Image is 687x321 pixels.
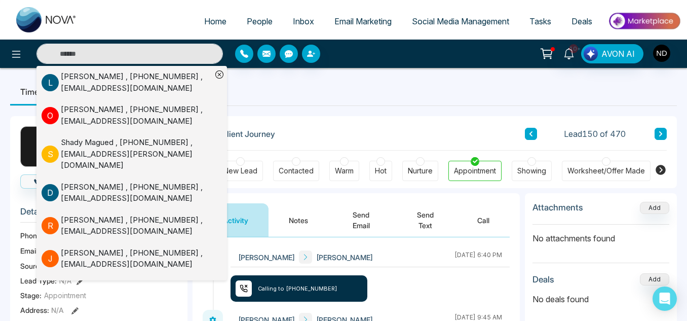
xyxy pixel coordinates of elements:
button: Send Text [394,203,457,237]
p: D [42,184,59,201]
h3: Details [20,206,177,222]
span: Calling to [PHONE_NUMBER] [258,284,337,293]
p: J [42,250,59,267]
span: Phone: [20,230,43,241]
div: Contacted [279,166,314,176]
p: No deals found [532,293,669,305]
p: O [42,107,59,124]
span: Social Media Management [412,16,509,26]
p: S [42,146,59,163]
span: N/A [51,306,64,314]
div: [PERSON_NAME] , [PHONE_NUMBER] , [EMAIL_ADDRESS][DOMAIN_NAME] [61,247,212,270]
div: [PERSON_NAME] , [PHONE_NUMBER] , [EMAIL_ADDRESS][DOMAIN_NAME] [61,215,212,237]
img: Lead Flow [584,47,598,61]
div: Showing [517,166,546,176]
div: Nurture [408,166,433,176]
div: Open Intercom Messenger [653,287,677,311]
div: [DATE] 6:40 PM [454,251,502,264]
span: Address: [20,305,64,315]
a: Tasks [519,12,561,31]
div: [PERSON_NAME] , [PHONE_NUMBER] , [EMAIL_ADDRESS][DOMAIN_NAME] [61,182,212,204]
button: Send Email [328,203,394,237]
span: Lead Type: [20,275,57,286]
img: User Avatar [653,45,670,62]
p: R [42,217,59,234]
span: Source: [20,261,46,271]
span: Deals [571,16,592,26]
a: Social Media Management [402,12,519,31]
span: Lead 150 of 470 [564,128,626,140]
a: Inbox [283,12,324,31]
div: Warm [335,166,354,176]
span: Email: [20,245,40,256]
button: Notes [269,203,328,237]
span: Inbox [293,16,314,26]
span: Appointment [44,290,86,301]
span: People [247,16,273,26]
a: People [237,12,283,31]
span: Stage: [20,290,42,301]
img: Market-place.gif [607,10,681,32]
a: 10+ [557,44,581,62]
div: [PERSON_NAME] , [PHONE_NUMBER] , [EMAIL_ADDRESS][DOMAIN_NAME] [61,104,212,127]
span: Home [204,16,226,26]
button: Add [640,273,669,286]
div: Shady Magued , [PHONE_NUMBER] , [EMAIL_ADDRESS][PERSON_NAME][DOMAIN_NAME] [61,137,212,171]
h3: Client Journey [203,126,275,141]
span: Tasks [529,16,551,26]
button: Activity [203,203,269,237]
span: AVON AI [601,48,635,60]
span: Email Marketing [334,16,392,26]
button: AVON AI [581,44,643,63]
a: Home [194,12,237,31]
a: Email Marketing [324,12,402,31]
a: Deals [561,12,602,31]
span: [PERSON_NAME] [316,252,373,263]
div: L [20,126,61,167]
button: Call [457,203,510,237]
div: Hot [375,166,387,176]
div: [PERSON_NAME] , [PHONE_NUMBER] , [EMAIL_ADDRESS][DOMAIN_NAME] [61,71,212,94]
div: New Lead [223,166,257,176]
div: [PERSON_NAME] , [PHONE_NUMBER] , [EMAIL_ADDRESS][DOMAIN_NAME] [61,280,212,303]
button: Add [640,202,669,214]
span: 10+ [569,44,578,53]
img: Nova CRM Logo [16,7,77,32]
span: Add [640,203,669,211]
button: Call [20,174,69,189]
div: Worksheet/Offer Made [567,166,645,176]
p: L [42,74,59,91]
p: No attachments found [532,225,669,244]
h3: Attachments [532,202,583,212]
h3: Deals [532,274,554,284]
li: Timeline [10,78,62,105]
span: [PERSON_NAME] [238,252,295,263]
span: N/A [59,275,71,286]
div: Appointment [454,166,496,176]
